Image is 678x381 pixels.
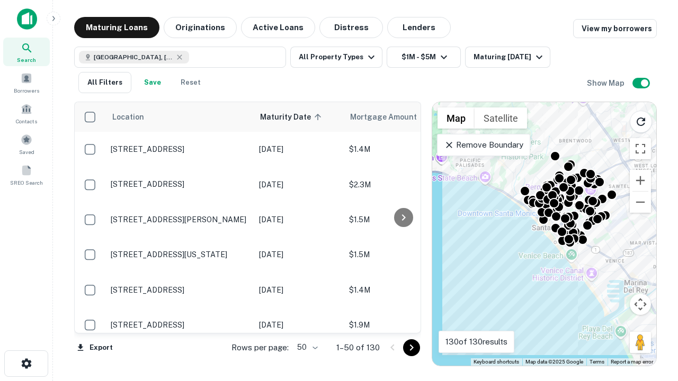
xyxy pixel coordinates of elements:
[349,214,455,225] p: $1.5M
[112,111,144,123] span: Location
[475,107,527,129] button: Show satellite imagery
[611,359,653,365] a: Report a map error
[74,17,159,38] button: Maturing Loans
[74,47,286,68] button: [GEOGRAPHIC_DATA], [GEOGRAPHIC_DATA], [GEOGRAPHIC_DATA]
[3,130,50,158] a: Saved
[573,19,657,38] a: View my borrowers
[3,68,50,97] a: Borrowers
[630,111,652,133] button: Reload search area
[111,320,248,330] p: [STREET_ADDRESS]
[630,170,651,191] button: Zoom in
[111,250,248,259] p: [STREET_ADDRESS][US_STATE]
[319,17,383,38] button: Distress
[290,47,382,68] button: All Property Types
[432,102,656,366] div: 0 0
[17,56,36,64] span: Search
[403,339,420,356] button: Go to next page
[19,148,34,156] span: Saved
[78,72,131,93] button: All Filters
[259,143,338,155] p: [DATE]
[435,352,470,366] a: Open this area in Google Maps (opens a new window)
[74,340,115,356] button: Export
[260,111,325,123] span: Maturity Date
[349,249,455,260] p: $1.5M
[259,179,338,190] p: [DATE]
[231,341,289,354] p: Rows per page:
[14,86,39,95] span: Borrowers
[387,47,461,68] button: $1M - $5M
[16,117,37,125] span: Contacts
[259,284,338,296] p: [DATE]
[10,178,43,187] span: SREO Search
[136,72,169,93] button: Save your search to get updates of matches that match your search criteria.
[111,215,248,224] p: [STREET_ADDRESS][PERSON_NAME]
[387,17,451,38] button: Lenders
[474,358,519,366] button: Keyboard shortcuts
[94,52,173,62] span: [GEOGRAPHIC_DATA], [GEOGRAPHIC_DATA], [GEOGRAPHIC_DATA]
[344,102,460,132] th: Mortgage Amount
[465,47,550,68] button: Maturing [DATE]
[111,285,248,295] p: [STREET_ADDRESS]
[525,359,583,365] span: Map data ©2025 Google
[474,51,546,63] div: Maturing [DATE]
[349,284,455,296] p: $1.4M
[630,294,651,315] button: Map camera controls
[164,17,237,38] button: Originations
[3,99,50,128] a: Contacts
[630,192,651,213] button: Zoom out
[3,160,50,189] a: SREO Search
[445,335,507,348] p: 130 of 130 results
[349,143,455,155] p: $1.4M
[259,214,338,225] p: [DATE]
[336,341,380,354] p: 1–50 of 130
[349,319,455,331] p: $1.9M
[438,107,475,129] button: Show street map
[630,138,651,159] button: Toggle fullscreen view
[17,8,37,30] img: capitalize-icon.png
[174,72,208,93] button: Reset
[259,319,338,331] p: [DATE]
[350,111,431,123] span: Mortgage Amount
[293,340,319,355] div: 50
[241,17,315,38] button: Active Loans
[587,77,626,89] h6: Show Map
[435,352,470,366] img: Google
[259,249,338,260] p: [DATE]
[590,359,604,365] a: Terms (opens in new tab)
[254,102,344,132] th: Maturity Date
[111,144,248,154] p: [STREET_ADDRESS]
[349,179,455,190] p: $2.3M
[111,179,248,189] p: [STREET_ADDRESS]
[625,296,678,347] iframe: Chat Widget
[3,38,50,66] a: Search
[105,102,254,132] th: Location
[444,139,523,151] p: Remove Boundary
